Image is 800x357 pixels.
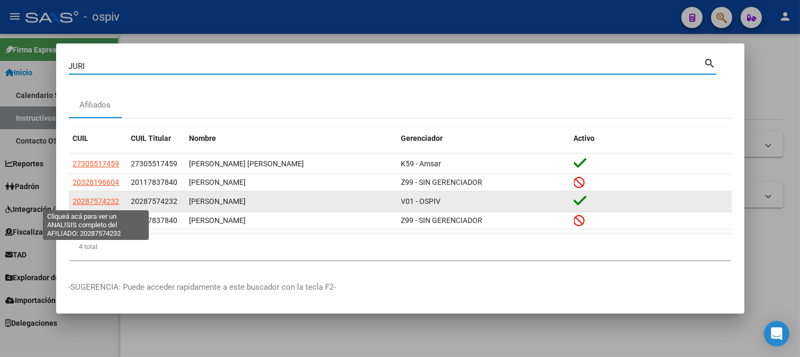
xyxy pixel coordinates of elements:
mat-icon: search [704,56,716,69]
datatable-header-cell: CUIL [69,127,127,150]
div: [PERSON_NAME] [190,215,393,227]
p: -SUGERENCIA: Puede acceder rapidamente a este buscador con la tecla F2- [69,281,732,293]
span: 20117837840 [73,216,120,225]
div: [PERSON_NAME] [190,176,393,189]
span: V01 - OSPIV [401,197,441,206]
div: 4 total [69,234,732,260]
datatable-header-cell: Nombre [185,127,397,150]
span: 20117837840 [131,216,178,225]
span: 27305517459 [131,159,178,168]
span: CUIL [73,134,89,142]
div: [PERSON_NAME] [190,195,393,208]
span: 20287574232 [73,197,120,206]
span: Z99 - SIN GERENCIADOR [401,178,483,186]
div: Afiliados [79,99,111,111]
span: Gerenciador [401,134,443,142]
span: Nombre [190,134,217,142]
span: Activo [574,134,595,142]
datatable-header-cell: CUIL Titular [127,127,185,150]
span: CUIL Titular [131,134,172,142]
datatable-header-cell: Gerenciador [397,127,570,150]
span: Z99 - SIN GERENCIADOR [401,216,483,225]
div: Open Intercom Messenger [764,321,789,346]
span: 27305517459 [73,159,120,168]
span: K59 - Amsar [401,159,442,168]
span: 20117837840 [131,178,178,186]
span: 20287574232 [131,197,178,206]
span: 20328196604 [73,178,120,186]
datatable-header-cell: Activo [570,127,732,150]
div: [PERSON_NAME] [PERSON_NAME] [190,158,393,170]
